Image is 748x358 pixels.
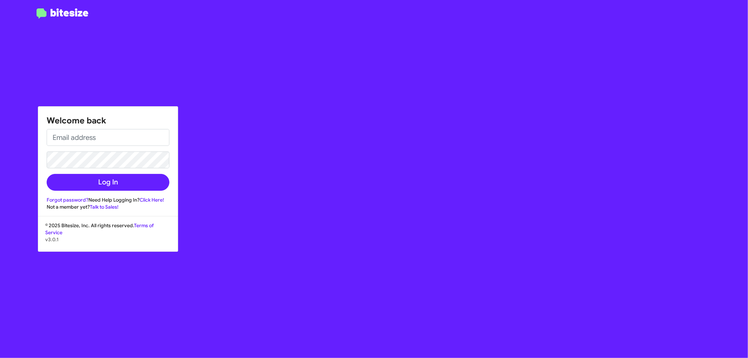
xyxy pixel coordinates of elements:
a: Terms of Service [45,222,154,236]
div: Not a member yet? [47,203,169,210]
input: Email address [47,129,169,146]
a: Forgot password? [47,197,88,203]
p: v3.0.1 [45,236,171,243]
div: © 2025 Bitesize, Inc. All rights reserved. [38,222,178,251]
a: Talk to Sales! [90,204,119,210]
button: Log In [47,174,169,191]
div: Need Help Logging In? [47,196,169,203]
h1: Welcome back [47,115,169,126]
a: Click Here! [140,197,164,203]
